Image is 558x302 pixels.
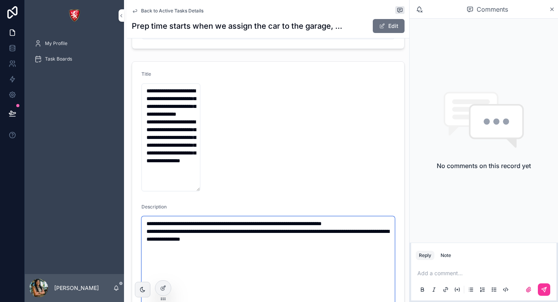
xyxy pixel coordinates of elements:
[477,5,508,14] span: Comments
[416,251,434,260] button: Reply
[54,284,99,292] p: [PERSON_NAME]
[25,31,124,76] div: scrollable content
[437,161,531,170] h2: No comments on this record yet
[141,71,151,77] span: Title
[441,252,451,259] div: Note
[373,19,405,33] button: Edit
[132,21,346,31] h1: Prep time starts when we assign the car to the garage, not when they actually get the car. So the...
[45,56,72,62] span: Task Boards
[141,8,203,14] span: Back to Active Tasks Details
[45,40,67,47] span: My Profile
[29,52,119,66] a: Task Boards
[132,8,203,14] a: Back to Active Tasks Details
[68,9,81,22] img: App logo
[437,251,454,260] button: Note
[141,204,167,210] span: Description
[29,36,119,50] a: My Profile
